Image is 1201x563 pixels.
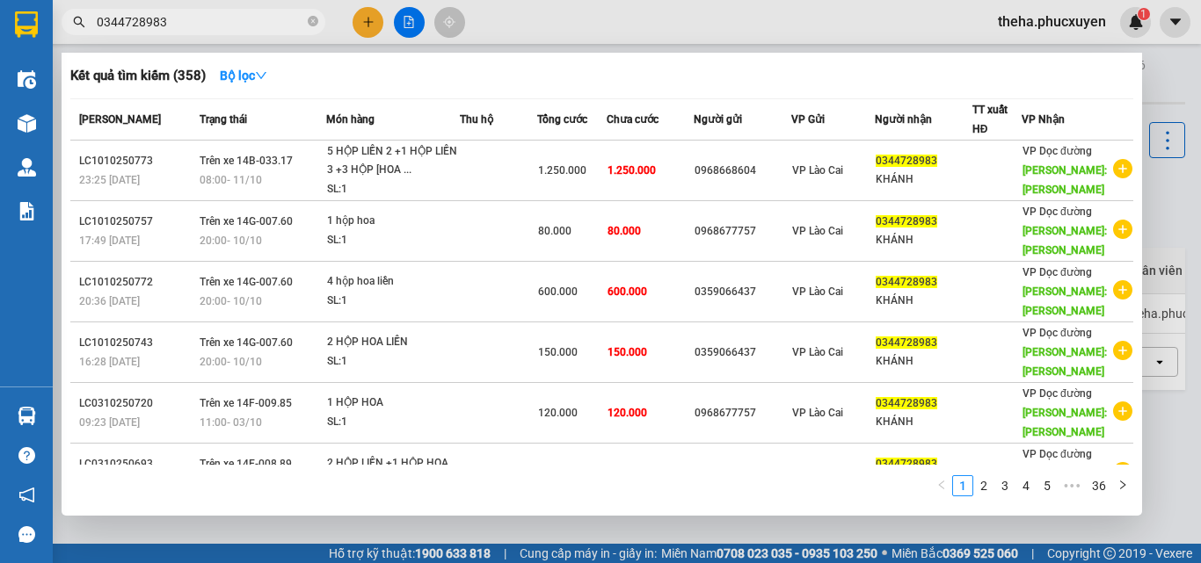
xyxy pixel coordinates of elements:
[1023,387,1092,400] span: VP Dọc đường
[1087,476,1111,495] a: 36
[37,83,176,113] strong: 0888 827 827 - 0848 827 827
[608,407,647,419] span: 120.000
[1112,475,1133,496] button: right
[79,356,140,368] span: 16:28 [DATE]
[1113,280,1132,300] span: plus-circle
[79,273,194,292] div: LC1010250772
[876,352,972,371] div: KHÁNH
[326,113,375,126] span: Món hàng
[1023,145,1092,157] span: VP Dọc đường
[931,475,952,496] li: Previous Page
[200,336,293,349] span: Trên xe 14G-007.60
[79,213,194,231] div: LC1010250757
[327,454,459,473] div: 2 HỘP LIỀN +1 HỘP HOA
[200,458,292,470] span: Trên xe 14E-008.89
[18,114,36,133] img: warehouse-icon
[79,334,194,352] div: LC1010250743
[16,118,169,164] span: Gửi hàng Hạ Long: Hotline:
[79,394,194,413] div: LC0310250720
[327,352,459,372] div: SL: 1
[974,476,994,495] a: 2
[1112,475,1133,496] li: Next Page
[792,346,843,358] span: VP Lào Cai
[200,155,293,167] span: Trên xe 14B-033.17
[876,397,937,409] span: 0344728983
[327,272,459,292] div: 4 hộp hoa liền
[1023,448,1092,460] span: VP Dọc đường
[1023,206,1092,218] span: VP Dọc đường
[608,346,647,358] span: 150.000
[1113,159,1132,178] span: plus-circle
[538,164,586,177] span: 1.250.000
[791,113,825,126] span: VP Gửi
[79,113,161,126] span: [PERSON_NAME]
[876,276,937,288] span: 0344728983
[994,475,1015,496] li: 3
[1113,341,1132,360] span: plus-circle
[200,397,292,409] span: Trên xe 14F-009.85
[327,231,459,250] div: SL: 1
[200,295,262,307] span: 20:00 - 10/10
[200,215,293,227] span: Trên xe 14G-007.60
[1023,164,1107,196] span: [PERSON_NAME]: [PERSON_NAME]
[1023,346,1107,378] span: [PERSON_NAME]: [PERSON_NAME]
[608,164,656,177] span: 1.250.000
[931,475,952,496] button: left
[18,447,35,464] span: question-circle
[200,416,262,429] span: 11:00 - 03/10
[1023,327,1092,339] span: VP Dọc đường
[79,235,140,247] span: 17:49 [DATE]
[1022,113,1065,126] span: VP Nhận
[79,295,140,307] span: 20:36 [DATE]
[1023,266,1092,278] span: VP Dọc đường
[1016,476,1036,495] a: 4
[695,404,790,422] div: 0968677757
[972,104,1008,135] span: TT xuất HĐ
[695,283,790,301] div: 0359066437
[79,416,140,429] span: 09:23 [DATE]
[876,170,972,189] div: KHÁNH
[1037,476,1057,495] a: 5
[876,336,937,349] span: 0344728983
[876,215,937,227] span: 0344728983
[936,480,947,490] span: left
[1113,401,1132,421] span: plus-circle
[220,69,267,83] strong: Bộ lọc
[608,285,647,298] span: 600.000
[79,174,140,186] span: 23:25 [DATE]
[200,235,262,247] span: 20:00 - 10/10
[200,356,262,368] span: 20:00 - 10/10
[1113,220,1132,239] span: plus-circle
[18,9,165,47] strong: Công ty TNHH Phúc Xuyên
[460,113,493,126] span: Thu hộ
[792,285,843,298] span: VP Lào Cai
[327,142,459,180] div: 5 HỘP LIỀN 2 +1 HỘP LIỀN 3 +3 HỘP [HOA ...
[73,16,85,28] span: search
[327,180,459,199] div: SL: 1
[18,158,36,177] img: warehouse-icon
[876,155,937,167] span: 0344728983
[18,407,36,425] img: warehouse-icon
[538,285,578,298] span: 600.000
[876,231,972,249] div: KHÁNH
[18,526,35,543] span: message
[200,174,262,186] span: 08:00 - 11/10
[952,475,973,496] li: 1
[1058,475,1086,496] span: •••
[308,16,318,26] span: close-circle
[70,67,206,85] h3: Kết quả tìm kiếm ( 358 )
[18,70,36,89] img: warehouse-icon
[538,225,571,237] span: 80.000
[79,152,194,170] div: LC1010250773
[327,393,459,413] div: 1 HỘP HOA
[1015,475,1037,496] li: 4
[18,487,35,503] span: notification
[694,113,742,126] span: Người gửi
[206,61,281,90] button: Bộ lọcdown
[1058,475,1086,496] li: Next 5 Pages
[200,113,247,126] span: Trạng thái
[876,458,937,470] span: 0344728983
[18,202,36,220] img: solution-icon
[695,222,790,241] div: 0968677757
[1113,462,1132,481] span: plus-circle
